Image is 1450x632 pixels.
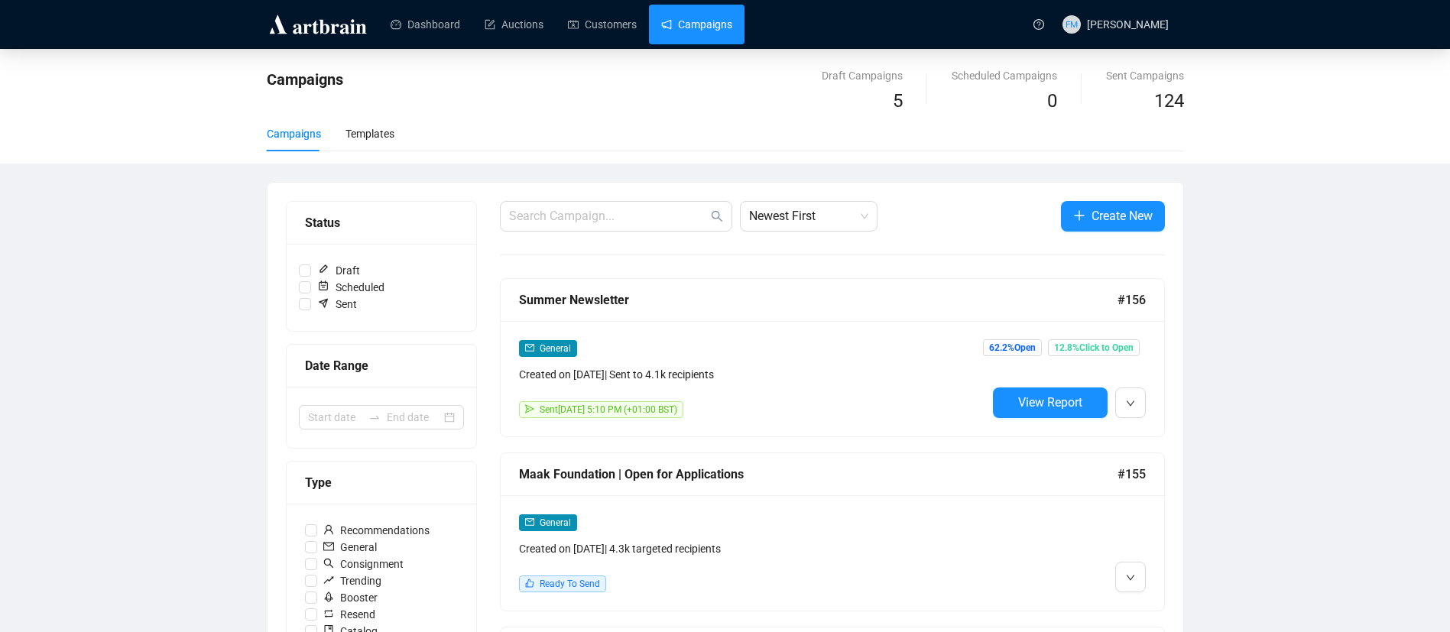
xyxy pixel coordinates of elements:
[500,452,1165,611] a: Maak Foundation | Open for Applications#155mailGeneralCreated on [DATE]| 4.3k targeted recipients...
[525,517,534,527] span: mail
[1048,339,1140,356] span: 12.8% Click to Open
[540,404,677,415] span: Sent [DATE] 5:10 PM (+01:00 BST)
[1126,573,1135,582] span: down
[1061,201,1165,232] button: Create New
[305,356,458,375] div: Date Range
[323,591,334,602] span: rocket
[1126,399,1135,408] span: down
[519,540,987,557] div: Created on [DATE] | 4.3k targeted recipients
[1154,90,1184,112] span: 124
[485,5,543,44] a: Auctions
[323,524,334,535] span: user
[1065,17,1078,31] span: FM
[368,411,381,423] span: swap-right
[1118,290,1146,310] span: #156
[317,589,384,606] span: Booster
[540,343,571,354] span: General
[1087,18,1169,31] span: [PERSON_NAME]
[540,517,571,528] span: General
[317,556,410,572] span: Consignment
[822,67,903,84] div: Draft Campaigns
[368,411,381,423] span: to
[993,387,1108,418] button: View Report
[311,262,366,279] span: Draft
[317,522,436,539] span: Recommendations
[323,558,334,569] span: search
[893,90,903,112] span: 5
[317,539,383,556] span: General
[323,608,334,619] span: retweet
[317,572,388,589] span: Trending
[983,339,1042,356] span: 62.2% Open
[267,12,369,37] img: logo
[749,202,868,231] span: Newest First
[1073,209,1085,222] span: plus
[540,579,600,589] span: Ready To Send
[525,579,534,588] span: like
[317,606,381,623] span: Resend
[1018,395,1082,410] span: View Report
[1118,465,1146,484] span: #155
[711,210,723,222] span: search
[509,207,708,225] input: Search Campaign...
[519,465,1118,484] div: Maak Foundation | Open for Applications
[305,213,458,232] div: Status
[1047,90,1057,112] span: 0
[323,575,334,585] span: rise
[345,125,394,142] div: Templates
[519,290,1118,310] div: Summer Newsletter
[525,343,534,352] span: mail
[525,404,534,413] span: send
[387,409,441,426] input: End date
[1106,67,1184,84] div: Sent Campaigns
[500,278,1165,437] a: Summer Newsletter#156mailGeneralCreated on [DATE]| Sent to 4.1k recipientssendSent[DATE] 5:10 PM ...
[661,5,732,44] a: Campaigns
[267,125,321,142] div: Campaigns
[391,5,460,44] a: Dashboard
[568,5,637,44] a: Customers
[519,366,987,383] div: Created on [DATE] | Sent to 4.1k recipients
[311,279,391,296] span: Scheduled
[311,296,363,313] span: Sent
[267,70,343,89] span: Campaigns
[1033,19,1044,30] span: question-circle
[1092,206,1153,225] span: Create New
[323,541,334,552] span: mail
[952,67,1057,84] div: Scheduled Campaigns
[308,409,362,426] input: Start date
[305,473,458,492] div: Type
